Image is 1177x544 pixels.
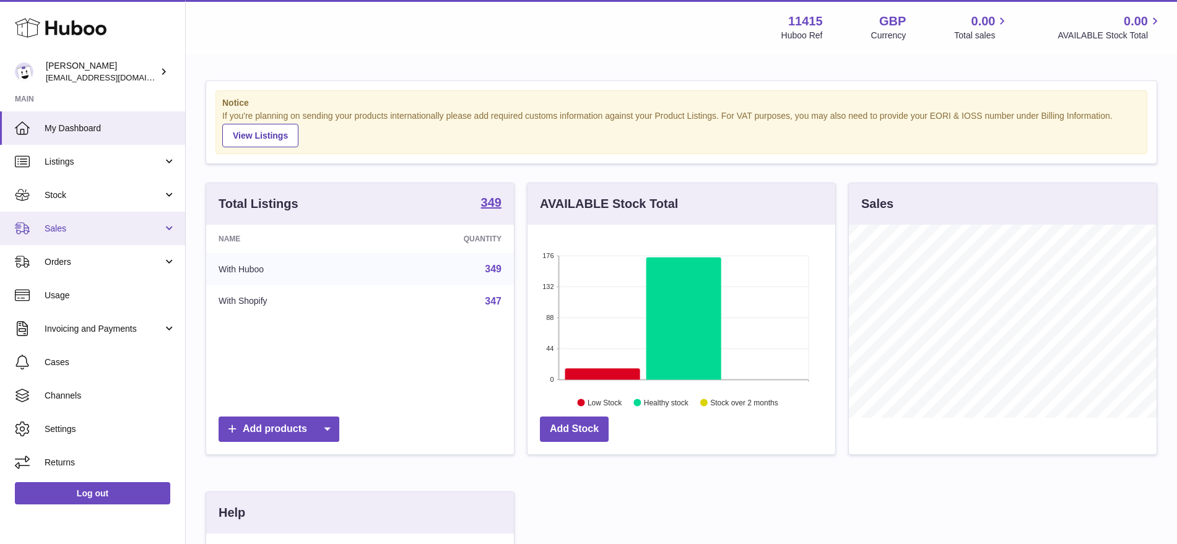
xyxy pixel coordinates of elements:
text: 88 [546,314,554,321]
a: View Listings [222,124,298,147]
span: Total sales [954,30,1009,41]
span: Sales [45,223,163,235]
strong: GBP [879,13,906,30]
strong: 349 [481,196,502,209]
a: Add Stock [540,417,609,442]
a: 349 [485,264,502,274]
span: 0.00 [971,13,996,30]
div: Currency [871,30,906,41]
div: [PERSON_NAME] [46,60,157,84]
span: Listings [45,156,163,168]
h3: Help [219,504,245,521]
text: Healthy stock [644,398,689,407]
h3: Total Listings [219,196,298,212]
span: Channels [45,390,176,402]
a: Add products [219,417,339,442]
strong: 11415 [788,13,823,30]
th: Name [206,225,372,253]
span: Returns [45,457,176,468]
text: Stock over 2 months [710,398,778,407]
a: Log out [15,482,170,504]
td: With Shopify [206,285,372,317]
div: If you're planning on sending your products internationally please add required customs informati... [222,110,1140,147]
strong: Notice [222,97,1140,109]
div: Huboo Ref [781,30,823,41]
text: 0 [550,376,554,383]
a: 347 [485,296,502,306]
span: Stock [45,189,163,201]
h3: AVAILABLE Stock Total [540,196,678,212]
text: 132 [542,283,554,290]
img: care@shopmanto.uk [15,63,33,81]
span: Settings [45,423,176,435]
th: Quantity [372,225,514,253]
a: 349 [481,196,502,211]
span: Invoicing and Payments [45,323,163,335]
text: 176 [542,252,554,259]
a: 0.00 AVAILABLE Stock Total [1058,13,1162,41]
span: AVAILABLE Stock Total [1058,30,1162,41]
text: 44 [546,345,554,352]
a: 0.00 Total sales [954,13,1009,41]
td: With Huboo [206,253,372,285]
span: My Dashboard [45,123,176,134]
span: [EMAIL_ADDRESS][DOMAIN_NAME] [46,72,182,82]
span: Orders [45,256,163,268]
span: Usage [45,290,176,301]
span: Cases [45,356,176,368]
h3: Sales [861,196,893,212]
text: Low Stock [588,398,622,407]
span: 0.00 [1124,13,1148,30]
